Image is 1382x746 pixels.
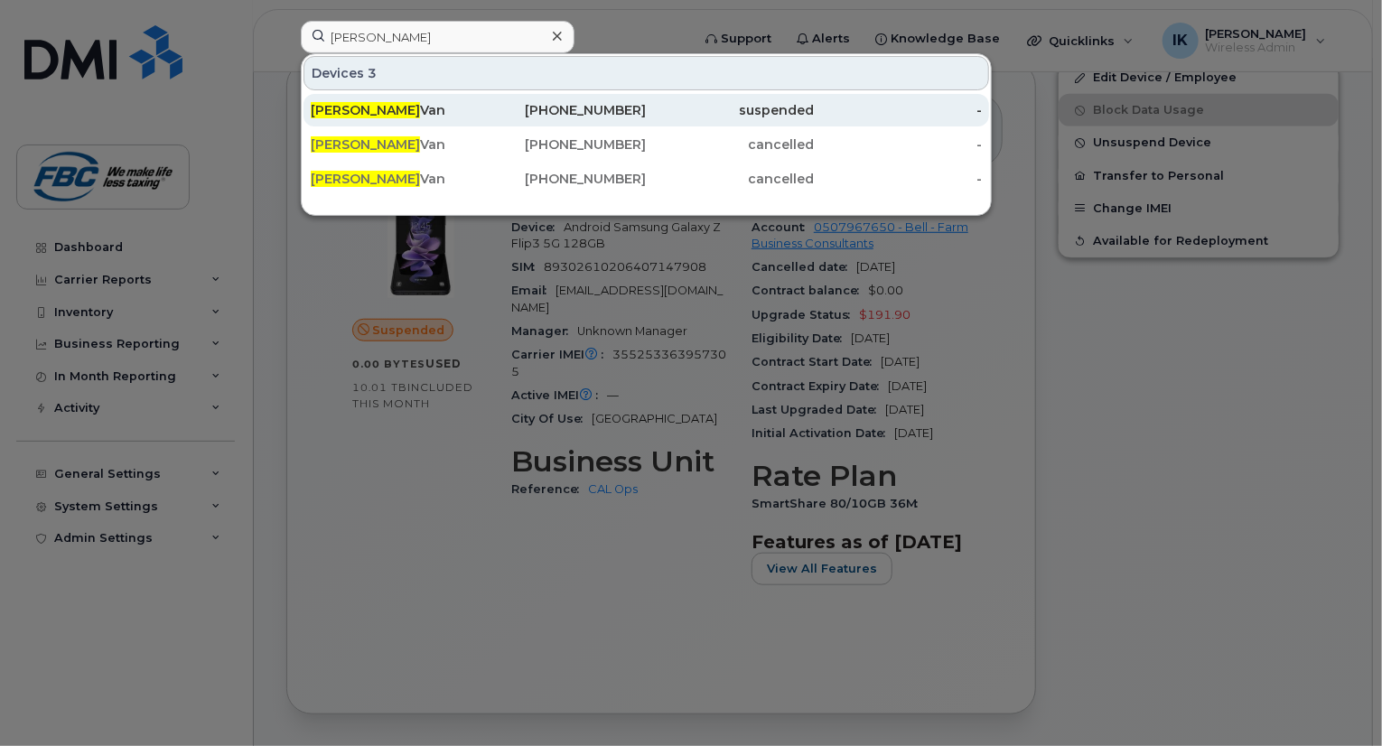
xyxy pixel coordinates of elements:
span: [PERSON_NAME] [311,171,420,187]
div: Devices [303,56,989,90]
span: 3 [368,64,377,82]
span: [PERSON_NAME] [311,102,420,118]
div: Van [311,101,479,119]
div: cancelled [647,170,815,188]
div: - [814,101,982,119]
div: - [814,135,982,154]
span: [PERSON_NAME] [311,136,420,153]
div: suspended [647,101,815,119]
a: [PERSON_NAME]Van[PHONE_NUMBER]suspended- [303,94,989,126]
div: [PHONE_NUMBER] [479,101,647,119]
a: [PERSON_NAME]Van[PHONE_NUMBER]cancelled- [303,163,989,195]
div: [PHONE_NUMBER] [479,135,647,154]
input: Find something... [301,21,574,53]
div: cancelled [647,135,815,154]
div: [PHONE_NUMBER] [479,170,647,188]
div: Van [311,135,479,154]
div: - [814,170,982,188]
a: [PERSON_NAME]Van[PHONE_NUMBER]cancelled- [303,128,989,161]
div: Van [311,170,479,188]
